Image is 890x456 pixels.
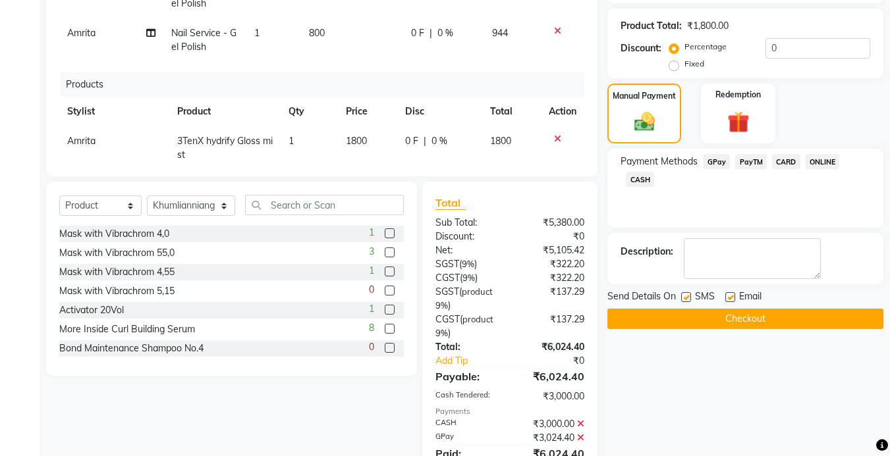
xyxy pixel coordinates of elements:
span: Amrita [67,27,96,39]
a: Add Tip [426,354,524,368]
th: Action [541,97,584,126]
div: Discount: [426,230,510,243]
span: 0 % [437,26,453,40]
div: Mask with Vibrachrom 4,55 [59,265,175,279]
div: Total: [426,340,510,354]
div: More Inside Curl Building Serum [59,322,195,336]
span: product [462,286,493,297]
div: Payments [435,406,584,417]
span: 1 [369,302,374,316]
div: ₹1,800.00 [687,19,729,33]
span: 8 [369,321,374,335]
span: 944 [492,27,508,39]
div: Payable: [426,368,510,384]
div: ₹6,024.40 [510,368,594,384]
div: Mask with Vibrachrom 5,15 [59,284,175,298]
span: SMS [695,290,715,306]
span: 1800 [490,135,511,147]
span: ONLINE [806,154,840,169]
div: ₹322.20 [510,271,594,285]
div: ₹6,024.40 [510,340,594,354]
div: ( ) [426,313,510,340]
div: ₹137.29 [510,313,594,340]
span: 1800 [346,135,367,147]
span: 9% [435,300,448,311]
span: | [424,134,426,148]
span: 9% [462,259,474,269]
span: product [462,314,493,324]
div: ₹5,380.00 [510,216,594,230]
span: SGST [435,258,459,270]
span: 1 [369,226,374,240]
span: PayTM [735,154,767,169]
span: 0 [369,283,374,297]
img: _gift.svg [721,109,756,136]
div: Cash Tendered: [426,390,510,403]
span: 800 [309,27,325,39]
span: CARD [772,154,800,169]
div: CASH [426,417,510,431]
div: ₹5,105.42 [510,243,594,257]
span: Payment Methods [621,155,698,168]
div: Products [61,72,594,97]
span: 1 [289,135,294,147]
th: Total [482,97,542,126]
th: Stylist [59,97,169,126]
input: Search or Scan [245,195,404,215]
img: _cash.svg [628,110,661,134]
span: CGST [435,272,460,284]
div: ₹3,000.00 [510,417,594,431]
div: GPay [426,431,510,445]
label: Manual Payment [613,90,676,102]
div: Product Total: [621,19,682,33]
div: ₹0 [510,230,594,243]
div: ₹3,024.40 [510,431,594,445]
div: Net: [426,243,510,257]
div: ( ) [426,271,510,285]
span: 0 F [411,26,424,40]
span: 3 [369,245,374,259]
button: Checkout [607,309,883,329]
span: Total [435,196,466,210]
label: Fixed [684,58,704,70]
div: Activator 20Vol [59,303,124,317]
span: 1 [369,264,374,278]
span: 3TenX hydrify Gloss mist [177,135,273,161]
th: Product [169,97,281,126]
div: Discount: [621,41,661,55]
span: | [430,26,432,40]
div: ₹0 [524,354,595,368]
span: GPay [703,154,730,169]
div: Mask with Vibrachrom 55,0 [59,246,175,260]
label: Redemption [715,89,761,101]
span: Email [739,290,762,306]
span: 9% [462,272,475,283]
span: CGST [435,313,460,325]
div: Sub Total: [426,216,510,230]
div: Description: [621,245,673,259]
span: Send Details On [607,290,676,306]
div: Bond Maintenance Shampoo No.4 [59,342,204,355]
span: Amrita [67,135,96,147]
div: ( ) [426,257,510,271]
th: Disc [397,97,482,126]
div: ₹322.20 [510,257,594,271]
span: 0 [369,340,374,354]
div: ( ) [426,285,510,313]
div: ₹137.29 [510,285,594,313]
span: 9% [435,328,448,338]
span: 0 F [405,134,418,148]
span: 1 [254,27,260,39]
span: SGST [435,286,459,297]
div: ₹3,000.00 [510,390,594,403]
span: 0 % [431,134,447,148]
th: Price [338,97,397,126]
span: CASH [626,172,654,187]
label: Percentage [684,41,727,53]
span: Nail Service - Gel Polish [171,27,236,53]
div: Mask with Vibrachrom 4,0 [59,227,169,241]
th: Qty [281,97,338,126]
